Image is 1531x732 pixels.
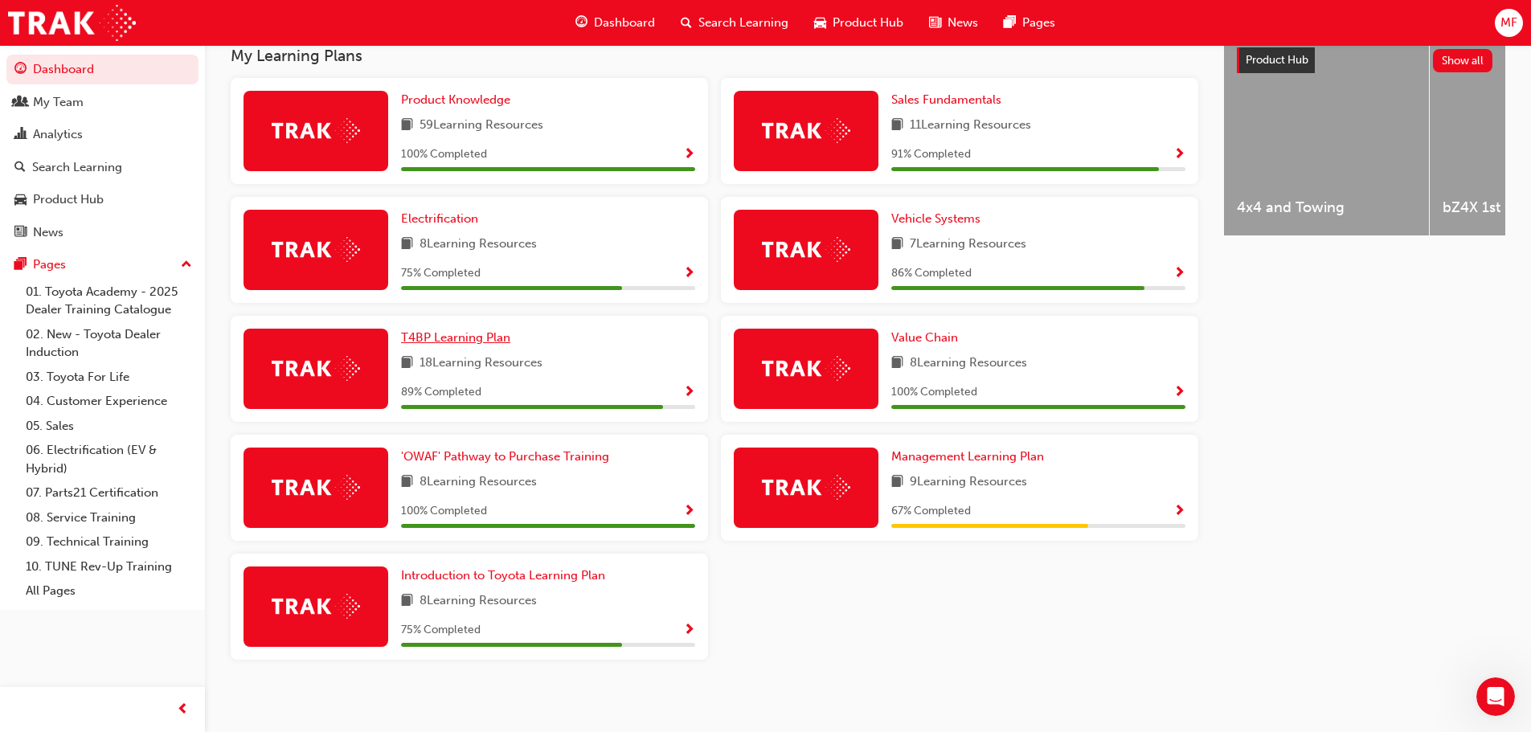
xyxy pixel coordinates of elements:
button: Show Progress [683,501,695,521]
a: Analytics [6,120,199,149]
span: 8 Learning Resources [910,354,1027,374]
span: book-icon [401,116,413,136]
span: up-icon [181,255,192,276]
span: search-icon [681,13,692,33]
span: book-icon [891,235,903,255]
span: Product Hub [1246,53,1308,67]
span: guage-icon [575,13,587,33]
img: Trak [272,356,360,381]
span: car-icon [814,13,826,33]
a: Dashboard [6,55,199,84]
a: Product Hub [6,185,199,215]
span: Sales Fundamentals [891,92,1001,107]
span: chart-icon [14,128,27,142]
span: Show Progress [683,267,695,281]
a: All Pages [19,579,199,603]
span: pages-icon [14,258,27,272]
span: 59 Learning Resources [420,116,543,136]
button: Pages [6,250,199,280]
span: book-icon [401,591,413,611]
a: Vehicle Systems [891,210,987,228]
span: Show Progress [683,386,695,400]
a: 03. Toyota For Life [19,365,199,390]
span: 7 Learning Resources [910,235,1026,255]
a: 09. Technical Training [19,530,199,554]
a: Trak [8,5,136,41]
span: news-icon [14,226,27,240]
div: Search Learning [32,158,122,177]
a: 06. Electrification (EV & Hybrid) [19,438,199,481]
h3: My Learning Plans [231,47,1198,65]
a: Introduction to Toyota Learning Plan [401,566,612,585]
span: 86 % Completed [891,264,972,283]
button: Show all [1433,49,1493,72]
a: 04. Customer Experience [19,389,199,414]
a: guage-iconDashboard [563,6,668,39]
span: Show Progress [683,148,695,162]
img: Trak [762,237,850,262]
span: 8 Learning Resources [420,235,537,255]
span: 8 Learning Resources [420,472,537,493]
a: 01. Toyota Academy - 2025 Dealer Training Catalogue [19,280,199,322]
a: 07. Parts21 Certification [19,481,199,505]
span: 4x4 and Towing [1237,198,1416,217]
button: Show Progress [683,264,695,284]
span: MF [1500,14,1517,32]
span: guage-icon [14,63,27,77]
span: 75 % Completed [401,621,481,640]
span: book-icon [401,472,413,493]
a: 05. Sales [19,414,199,439]
button: Show Progress [1173,264,1185,284]
span: book-icon [401,354,413,374]
a: Product HubShow all [1237,47,1492,73]
span: people-icon [14,96,27,110]
a: 10. TUNE Rev-Up Training [19,554,199,579]
a: T4BP Learning Plan [401,329,517,347]
img: Trak [762,118,850,143]
a: Management Learning Plan [891,448,1050,466]
a: 02. New - Toyota Dealer Induction [19,322,199,365]
span: 18 Learning Resources [420,354,542,374]
button: MF [1495,9,1523,37]
span: Show Progress [1173,505,1185,519]
span: search-icon [14,161,26,175]
span: Show Progress [683,505,695,519]
a: search-iconSearch Learning [668,6,801,39]
span: News [948,14,978,32]
span: Electrification [401,211,478,226]
img: Trak [272,475,360,500]
a: My Team [6,88,199,117]
span: Product Hub [833,14,903,32]
div: News [33,223,63,242]
a: Sales Fundamentals [891,91,1008,109]
a: car-iconProduct Hub [801,6,916,39]
span: car-icon [14,193,27,207]
a: 08. Service Training [19,505,199,530]
span: book-icon [891,472,903,493]
span: pages-icon [1004,13,1016,33]
span: book-icon [891,354,903,374]
span: T4BP Learning Plan [401,330,510,345]
img: Trak [762,356,850,381]
span: 'OWAF' Pathway to Purchase Training [401,449,609,464]
span: 11 Learning Resources [910,116,1031,136]
a: news-iconNews [916,6,991,39]
a: pages-iconPages [991,6,1068,39]
a: 4x4 and Towing [1224,35,1429,235]
span: Product Knowledge [401,92,510,107]
span: Search Learning [698,14,788,32]
span: book-icon [401,235,413,255]
span: 100 % Completed [401,502,487,521]
a: Electrification [401,210,485,228]
div: Pages [33,256,66,274]
span: 100 % Completed [891,383,977,402]
span: Show Progress [683,624,695,638]
iframe: Intercom live chat [1476,677,1515,716]
span: news-icon [929,13,941,33]
button: Show Progress [683,620,695,640]
span: Pages [1022,14,1055,32]
button: Show Progress [683,145,695,165]
span: 75 % Completed [401,264,481,283]
span: 8 Learning Resources [420,591,537,611]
